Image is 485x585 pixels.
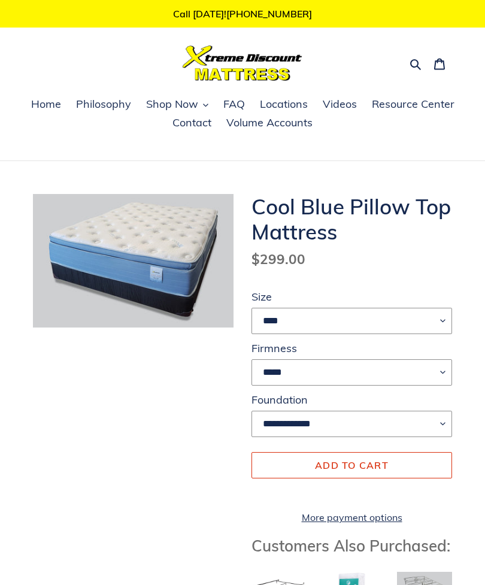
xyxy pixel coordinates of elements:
label: Foundation [251,392,452,408]
label: Size [251,289,452,305]
a: Locations [254,96,314,114]
span: $299.00 [251,250,305,268]
a: Resource Center [366,96,460,114]
a: Philosophy [70,96,137,114]
h1: Cool Blue Pillow Top Mattress [251,194,452,244]
a: Contact [166,114,217,132]
span: Resource Center [372,97,454,111]
label: Firmness [251,340,452,356]
h3: Customers Also Purchased: [251,536,452,555]
button: Add to cart [251,452,452,478]
span: Home [31,97,61,111]
a: Videos [317,96,363,114]
span: Shop Now [146,97,198,111]
span: Locations [260,97,308,111]
span: FAQ [223,97,245,111]
span: Philosophy [76,97,131,111]
span: Volume Accounts [226,116,313,130]
img: cool blue pillow top mattress [33,194,234,328]
span: Contact [172,116,211,130]
img: Xtreme Discount Mattress [183,46,302,81]
a: Volume Accounts [220,114,319,132]
button: Shop Now [140,96,214,114]
a: FAQ [217,96,251,114]
a: Home [25,96,67,114]
a: [PHONE_NUMBER] [226,8,312,20]
span: Add to cart [315,459,389,471]
span: Videos [323,97,357,111]
a: More payment options [251,510,452,525]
